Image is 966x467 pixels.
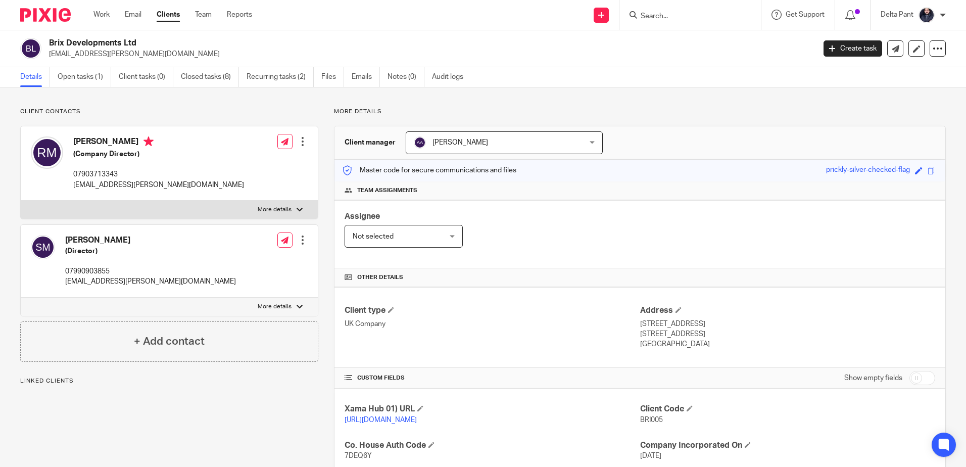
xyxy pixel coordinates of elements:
span: Not selected [353,233,394,240]
img: svg%3E [414,136,426,149]
h4: Company Incorporated On [640,440,935,451]
h4: CUSTOM FIELDS [345,374,640,382]
input: Search [640,12,731,21]
img: svg%3E [20,38,41,59]
a: Team [195,10,212,20]
span: [DATE] [640,452,661,459]
p: [STREET_ADDRESS] [640,329,935,339]
h5: (Company Director) [73,149,244,159]
p: More details [258,303,292,311]
a: Closed tasks (8) [181,67,239,87]
h3: Client manager [345,137,396,148]
a: [URL][DOMAIN_NAME] [345,416,417,424]
h4: Client type [345,305,640,316]
h4: [PERSON_NAME] [65,235,236,246]
a: Reports [227,10,252,20]
img: dipesh-min.jpg [919,7,935,23]
span: Other details [357,273,403,282]
p: UK Company [345,319,640,329]
h4: Xama Hub 01) URL [345,404,640,414]
p: [EMAIL_ADDRESS][PERSON_NAME][DOMAIN_NAME] [49,49,808,59]
span: 7DEQ6Y [345,452,372,459]
a: Notes (0) [388,67,424,87]
p: More details [258,206,292,214]
h4: + Add contact [134,334,205,349]
p: Linked clients [20,377,318,385]
span: BRI005 [640,416,663,424]
a: Clients [157,10,180,20]
h4: Co. House Auth Code [345,440,640,451]
a: Details [20,67,50,87]
span: Assignee [345,212,380,220]
span: Team assignments [357,186,417,195]
a: Audit logs [432,67,471,87]
a: Emails [352,67,380,87]
span: [PERSON_NAME] [432,139,488,146]
span: Get Support [786,11,825,18]
a: Client tasks (0) [119,67,173,87]
p: [GEOGRAPHIC_DATA] [640,339,935,349]
h5: (Director) [65,246,236,256]
p: Master code for secure communications and files [342,165,516,175]
p: 07990903855 [65,266,236,276]
p: [EMAIL_ADDRESS][PERSON_NAME][DOMAIN_NAME] [65,276,236,287]
h4: Address [640,305,935,316]
img: svg%3E [31,235,55,259]
p: Client contacts [20,108,318,116]
a: Open tasks (1) [58,67,111,87]
p: Delta Pant [881,10,913,20]
div: prickly-silver-checked-flag [826,165,910,176]
a: Email [125,10,141,20]
img: svg%3E [31,136,63,169]
h4: Client Code [640,404,935,414]
a: Create task [824,40,882,57]
a: Recurring tasks (2) [247,67,314,87]
h4: [PERSON_NAME] [73,136,244,149]
p: [EMAIL_ADDRESS][PERSON_NAME][DOMAIN_NAME] [73,180,244,190]
h2: Brix Developments Ltd [49,38,656,49]
a: Work [93,10,110,20]
p: More details [334,108,946,116]
a: Files [321,67,344,87]
label: Show empty fields [844,373,902,383]
p: 07903713343 [73,169,244,179]
i: Primary [143,136,154,147]
img: Pixie [20,8,71,22]
p: [STREET_ADDRESS] [640,319,935,329]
